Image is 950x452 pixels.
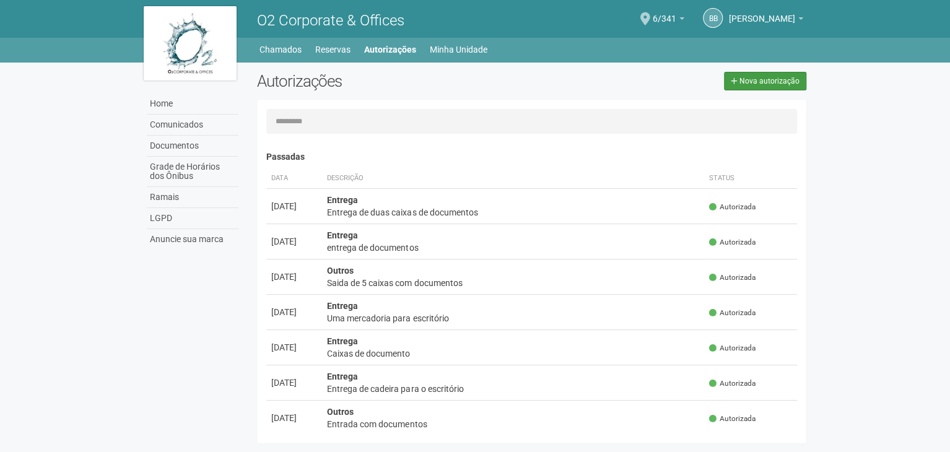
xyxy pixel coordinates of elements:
a: [PERSON_NAME] [729,15,803,25]
a: Anuncie sua marca [147,229,238,250]
strong: Entrega [327,372,358,381]
div: entrega de documentos [327,241,699,254]
div: [DATE] [271,412,317,424]
div: [DATE] [271,341,317,354]
div: [DATE] [271,271,317,283]
div: [DATE] [271,200,317,212]
span: Autorizada [709,237,756,248]
a: 6/341 [653,15,684,25]
div: Entrega de cadeira para o escritório [327,383,699,395]
a: Reservas [315,41,351,58]
h2: Autorizações [257,72,522,90]
div: Caixas de documento [327,347,699,360]
h4: Passadas [266,152,797,162]
span: Autorizada [709,202,756,212]
div: [DATE] [271,376,317,389]
div: Entrada com documentos [327,418,699,430]
a: Documentos [147,136,238,157]
span: 6/341 [653,2,676,24]
span: Autorizada [709,308,756,318]
a: Minha Unidade [430,41,487,58]
strong: Entrega [327,301,358,311]
img: logo.jpg [144,6,237,80]
strong: Outros [327,407,354,417]
th: Data [266,168,322,189]
a: bb [703,8,723,28]
span: bruna bertoletti [729,2,795,24]
span: Nova autorização [739,77,800,85]
span: Autorizada [709,272,756,283]
a: Chamados [259,41,302,58]
strong: Entrega [327,336,358,346]
a: Nova autorização [724,72,806,90]
span: Autorizada [709,378,756,389]
span: Autorizada [709,343,756,354]
th: Descrição [322,168,704,189]
div: Saida de 5 caixas com documentos [327,277,699,289]
a: Comunicados [147,115,238,136]
div: Entrega de duas caixas de documentos [327,206,699,219]
div: [DATE] [271,235,317,248]
a: Home [147,93,238,115]
span: O2 Corporate & Offices [257,12,404,29]
div: [DATE] [271,306,317,318]
a: Grade de Horários dos Ônibus [147,157,238,187]
th: Status [704,168,797,189]
a: Autorizações [364,41,416,58]
div: Uma mercadoria para escritório [327,312,699,324]
a: LGPD [147,208,238,229]
strong: Entrega [327,195,358,205]
span: Autorizada [709,414,756,424]
a: Ramais [147,187,238,208]
strong: Entrega [327,230,358,240]
strong: Outros [327,266,354,276]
